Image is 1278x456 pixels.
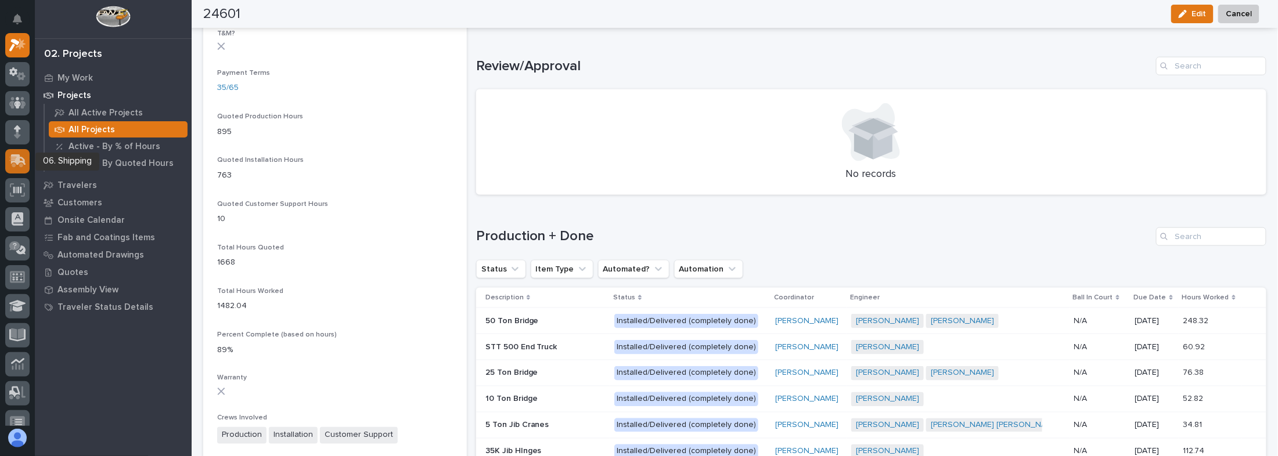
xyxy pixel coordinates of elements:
span: Edit [1191,9,1206,19]
a: [PERSON_NAME] [775,395,838,404]
h1: Review/Approval [476,58,1151,75]
span: Warranty [217,375,247,382]
p: 76.38 [1183,366,1207,378]
a: Travelers [35,176,192,194]
span: Payment Terms [217,70,270,77]
a: Assembly View [35,281,192,298]
p: Travelers [57,180,97,191]
p: 60.92 [1183,340,1208,352]
a: [PERSON_NAME] [775,368,838,378]
span: Quoted Production Hours [217,113,303,120]
button: Automation [674,260,743,278]
a: [PERSON_NAME] [775,342,838,352]
div: Installed/Delivered (completely done) [614,418,758,433]
a: All Active Projects [45,104,192,121]
span: Customer Support [320,427,398,444]
p: Engineer [850,291,880,304]
p: Status [613,291,635,304]
button: Automated? [598,260,669,278]
tr: 10 Ton Bridge10 Ton Bridge Installed/Delivered (completely done)[PERSON_NAME] [PERSON_NAME] N/AN/... [476,386,1266,412]
p: Active - By % of Hours [69,142,160,152]
a: Automated Drawings [35,246,192,263]
p: [DATE] [1135,342,1174,352]
a: Fab and Coatings Items [35,229,192,246]
p: Assembly View [57,285,118,295]
a: Projects [35,86,192,104]
tr: 5 Ton Jib Cranes5 Ton Jib Cranes Installed/Delivered (completely done)[PERSON_NAME] [PERSON_NAME]... [476,412,1266,439]
span: Percent Complete (based on hours) [217,331,337,338]
tr: 25 Ton Bridge25 Ton Bridge Installed/Delivered (completely done)[PERSON_NAME] [PERSON_NAME] [PERS... [476,360,1266,386]
div: Installed/Delivered (completely done) [614,340,758,354]
input: Search [1156,57,1266,75]
p: Automated Drawings [57,250,144,260]
span: Production [217,427,267,444]
p: N/A [1074,340,1090,352]
p: 34.81 [1183,418,1205,430]
span: Crews Involved [217,415,267,422]
p: Due Date [1134,291,1167,304]
p: 763 [217,169,453,182]
p: [DATE] [1135,421,1174,430]
div: Notifications [15,14,30,32]
a: [PERSON_NAME] [856,395,919,404]
a: Active - By % of Hours [45,138,192,154]
a: Quotes [35,263,192,281]
p: 50 Ton Bridge [485,314,541,326]
p: 89% [217,344,453,356]
p: 1668 [217,256,453,269]
a: Active - By Quoted Hours [45,155,192,171]
p: Ball In Court [1073,291,1113,304]
span: T&M? [217,30,235,37]
a: [PERSON_NAME] [856,368,919,378]
button: Status [476,260,526,278]
p: Fab and Coatings Items [57,233,155,243]
span: Total Hours Worked [217,288,283,295]
button: Notifications [5,7,30,31]
span: Installation [269,427,318,444]
button: Cancel [1218,5,1259,23]
p: Onsite Calendar [57,215,125,226]
a: My Work [35,69,192,86]
a: [PERSON_NAME] [931,316,994,326]
p: Hours Worked [1182,291,1229,304]
a: [PERSON_NAME] [775,316,838,326]
a: Customers [35,194,192,211]
span: Quoted Customer Support Hours [217,201,328,208]
a: [PERSON_NAME] [856,316,919,326]
a: [PERSON_NAME] [856,342,919,352]
p: N/A [1074,392,1090,404]
button: Item Type [531,260,593,278]
p: All Active Projects [69,108,143,118]
span: Quoted Installation Hours [217,157,304,164]
a: Onsite Calendar [35,211,192,229]
a: All Projects [45,121,192,137]
div: Installed/Delivered (completely done) [614,366,758,381]
p: N/A [1074,314,1090,326]
p: Traveler Status Details [57,302,153,313]
tr: STT 500 End TruckSTT 500 End Truck Installed/Delivered (completely done)[PERSON_NAME] [PERSON_NAM... [476,334,1266,360]
p: Coordinator [774,291,814,304]
p: Description [485,291,524,304]
h1: Production + Done [476,228,1151,245]
p: 895 [217,126,453,138]
div: Installed/Delivered (completely done) [614,314,758,328]
p: Customers [57,198,102,208]
p: STT 500 End Truck [485,340,560,352]
a: [PERSON_NAME] [PERSON_NAME] [931,421,1060,430]
a: [PERSON_NAME] [775,421,838,430]
p: 5 Ton Jib Cranes [485,418,552,430]
p: Quotes [57,267,88,278]
p: 10 [217,213,453,225]
div: Installed/Delivered (completely done) [614,392,758,407]
img: Workspace Logo [96,6,130,27]
p: Projects [57,91,91,101]
span: Cancel [1226,7,1252,21]
p: 248.32 [1183,314,1211,326]
h2: 24601 [203,6,240,23]
p: N/A [1074,418,1090,430]
p: [DATE] [1135,395,1174,404]
p: 10 Ton Bridge [485,392,540,404]
div: 02. Projects [44,48,102,61]
p: 25 Ton Bridge [485,366,541,378]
